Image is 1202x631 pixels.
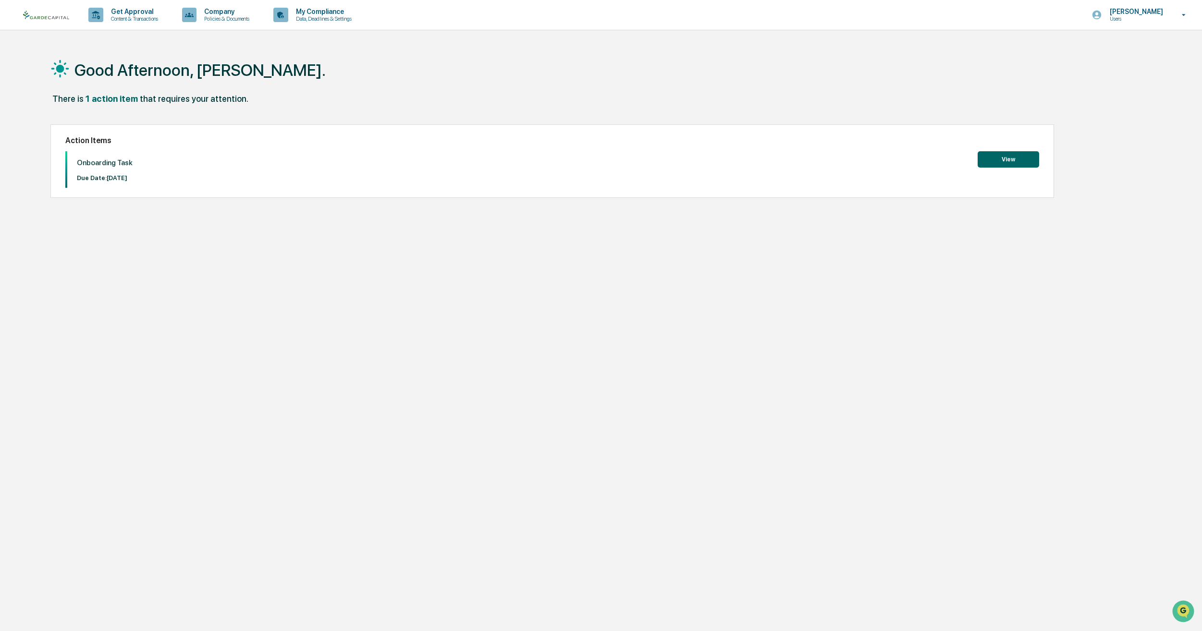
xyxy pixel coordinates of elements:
p: Company [196,8,254,15]
div: 1 action item [86,94,138,104]
button: View [978,151,1039,168]
iframe: Open customer support [1171,599,1197,625]
p: Due Date: [DATE] [77,174,133,182]
div: 🔎 [10,140,17,147]
p: Get Approval [103,8,163,15]
img: 1746055101610-c473b297-6a78-478c-a979-82029cc54cd1 [10,73,27,90]
span: Pylon [96,162,116,170]
p: How can we help? [10,20,175,35]
a: Powered byPylon [68,162,116,170]
span: Attestations [79,121,119,130]
p: [PERSON_NAME] [1102,8,1168,15]
h2: Action Items [65,136,1039,145]
p: My Compliance [288,8,356,15]
p: Content & Transactions [103,15,163,22]
img: logo [23,11,69,20]
p: Data, Deadlines & Settings [288,15,356,22]
div: 🗄️ [70,121,77,129]
a: 🔎Data Lookup [6,135,64,152]
div: We're available if you need us! [33,83,122,90]
h1: Good Afternoon, [PERSON_NAME]. [74,61,326,80]
span: Data Lookup [19,139,61,148]
div: Start new chat [33,73,158,83]
div: that requires your attention. [140,94,248,104]
a: 🖐️Preclearance [6,117,66,134]
a: 🗄️Attestations [66,117,123,134]
p: Users [1102,15,1168,22]
span: Preclearance [19,121,62,130]
div: There is [52,94,84,104]
a: View [978,154,1039,163]
button: Start new chat [163,76,175,87]
p: Policies & Documents [196,15,254,22]
div: 🖐️ [10,121,17,129]
p: Onboarding Task [77,158,133,167]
